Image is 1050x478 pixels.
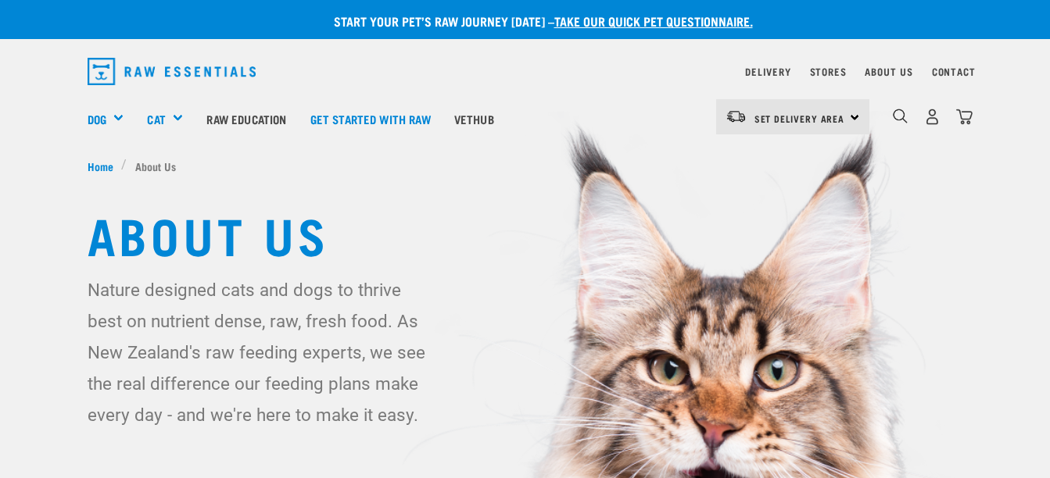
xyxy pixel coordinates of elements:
[443,87,506,150] a: Vethub
[88,158,113,174] span: Home
[754,116,845,121] span: Set Delivery Area
[88,158,122,174] a: Home
[865,69,912,74] a: About Us
[88,158,963,174] nav: breadcrumbs
[554,17,753,24] a: take our quick pet questionnaire.
[956,109,973,125] img: home-icon@2x.png
[88,274,438,430] p: Nature designed cats and dogs to thrive best on nutrient dense, raw, fresh food. As New Zealand's...
[195,87,298,150] a: Raw Education
[893,109,908,123] img: home-icon-1@2x.png
[299,87,443,150] a: Get started with Raw
[147,110,165,128] a: Cat
[924,109,941,125] img: user.png
[88,205,963,262] h1: About Us
[745,69,790,74] a: Delivery
[88,58,256,85] img: Raw Essentials Logo
[932,69,976,74] a: Contact
[810,69,847,74] a: Stores
[75,52,976,91] nav: dropdown navigation
[88,110,106,128] a: Dog
[726,109,747,123] img: van-moving.png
